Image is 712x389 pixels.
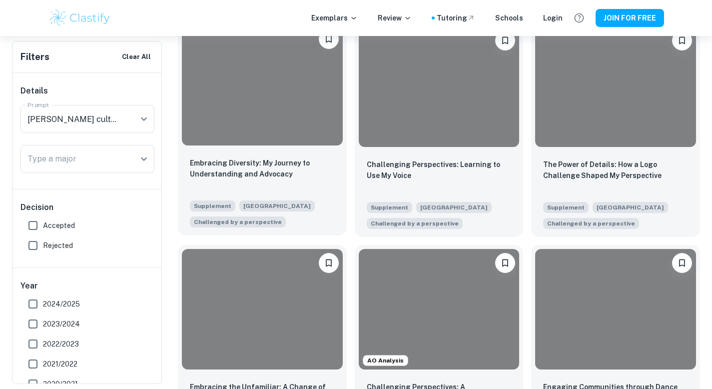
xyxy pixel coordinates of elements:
[319,29,339,49] button: Please log in to bookmark exemplars
[437,12,475,23] a: Tutoring
[190,215,286,227] span: Brown’s culture fosters a community in which students challenge the ideas of others and have thei...
[593,202,668,213] span: [GEOGRAPHIC_DATA]
[20,201,154,213] h6: Decision
[20,50,49,64] h6: Filters
[416,202,492,213] span: [GEOGRAPHIC_DATA]
[543,217,639,229] span: Brown’s culture fosters a community in which students challenge the ideas of others and have thei...
[319,253,339,273] button: Please log in to bookmark exemplars
[371,219,459,228] span: Challenged by a perspective
[43,220,75,231] span: Accepted
[43,240,73,251] span: Rejected
[48,8,112,28] img: Clastify logo
[43,338,79,349] span: 2022/2023
[547,219,635,228] span: Challenged by a perspective
[190,200,235,211] span: Supplement
[43,358,77,369] span: 2021/2022
[190,157,335,179] p: Embracing Diversity: My Journey to Understanding and Advocacy
[43,318,80,329] span: 2023/2024
[27,100,49,109] label: Prompt
[378,12,412,23] p: Review
[194,217,282,226] span: Challenged by a perspective
[531,22,700,237] a: Please log in to bookmark exemplarsThe Power of Details: How a Logo Challenge Shaped My Perspecti...
[137,112,151,126] button: Open
[311,12,358,23] p: Exemplars
[543,12,563,23] a: Login
[571,9,588,26] button: Help and Feedback
[178,22,347,237] a: Please log in to bookmark exemplarsEmbracing Diversity: My Journey to Understanding and AdvocacyS...
[363,356,408,365] span: AO Analysis
[672,253,692,273] button: Please log in to bookmark exemplars
[367,217,463,229] span: Brown’s culture fosters a community in which students challenge the ideas of others and have thei...
[495,30,515,50] button: Please log in to bookmark exemplars
[43,298,80,309] span: 2024/2025
[239,200,315,211] span: [GEOGRAPHIC_DATA]
[355,22,524,237] a: Please log in to bookmark exemplarsChallenging Perspectives: Learning to Use My VoiceSupplement[G...
[672,30,692,50] button: Please log in to bookmark exemplars
[119,49,153,64] button: Clear All
[20,280,154,292] h6: Year
[495,12,523,23] a: Schools
[596,9,664,27] button: JOIN FOR FREE
[137,152,151,166] button: Open
[367,159,512,181] p: Challenging Perspectives: Learning to Use My Voice
[20,85,154,97] h6: Details
[495,253,515,273] button: Please log in to bookmark exemplars
[543,202,589,213] span: Supplement
[543,159,688,181] p: The Power of Details: How a Logo Challenge Shaped My Perspective
[367,202,412,213] span: Supplement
